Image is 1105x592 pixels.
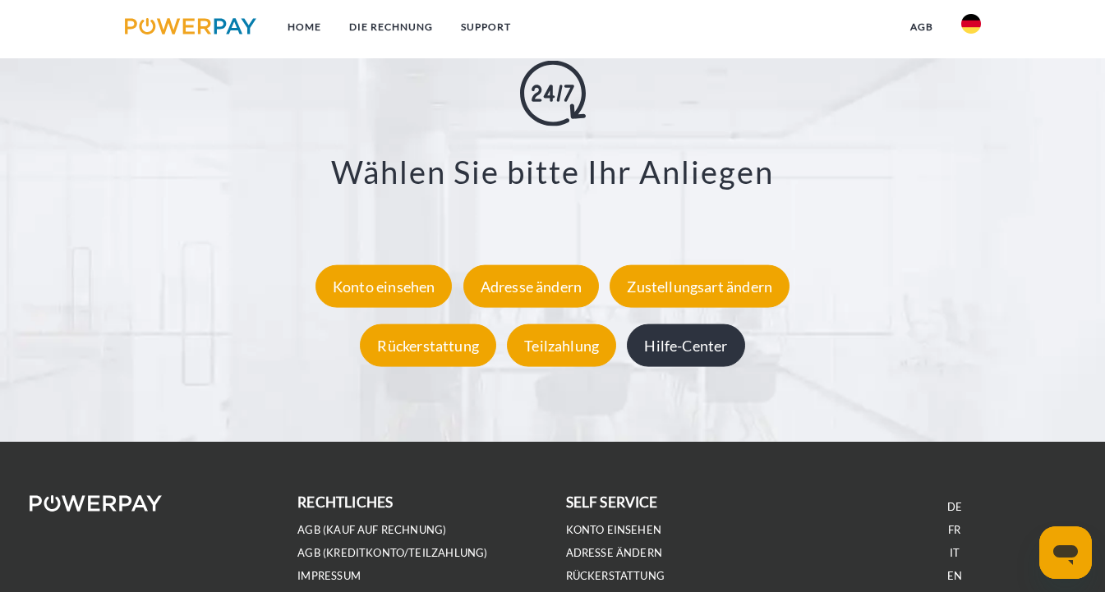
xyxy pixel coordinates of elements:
[507,324,616,367] div: Teilzahlung
[610,265,790,308] div: Zustellungsart ändern
[627,324,744,367] div: Hilfe-Center
[315,265,453,308] div: Konto einsehen
[605,278,794,296] a: Zustellungsart ändern
[566,546,663,560] a: Adresse ändern
[297,523,446,537] a: AGB (Kauf auf Rechnung)
[335,12,447,42] a: DIE RECHNUNG
[503,337,620,355] a: Teilzahlung
[520,61,586,126] img: online-shopping.svg
[947,500,962,514] a: DE
[356,337,500,355] a: Rückerstattung
[311,278,457,296] a: Konto einsehen
[459,278,604,296] a: Adresse ändern
[463,265,600,308] div: Adresse ändern
[896,12,947,42] a: agb
[447,12,525,42] a: SUPPORT
[125,18,257,34] img: logo-powerpay.svg
[297,493,393,511] b: rechtliches
[297,546,487,560] a: AGB (Kreditkonto/Teilzahlung)
[566,493,658,511] b: self service
[623,337,748,355] a: Hilfe-Center
[947,569,962,583] a: EN
[566,523,662,537] a: Konto einsehen
[961,14,981,34] img: de
[950,546,960,560] a: IT
[76,153,1029,192] h3: Wählen Sie bitte Ihr Anliegen
[566,569,665,583] a: Rückerstattung
[1039,526,1092,579] iframe: Schaltfläche zum Öffnen des Messaging-Fensters
[297,569,361,583] a: IMPRESSUM
[30,495,162,512] img: logo-powerpay-white.svg
[948,523,960,537] a: FR
[360,324,496,367] div: Rückerstattung
[274,12,335,42] a: Home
